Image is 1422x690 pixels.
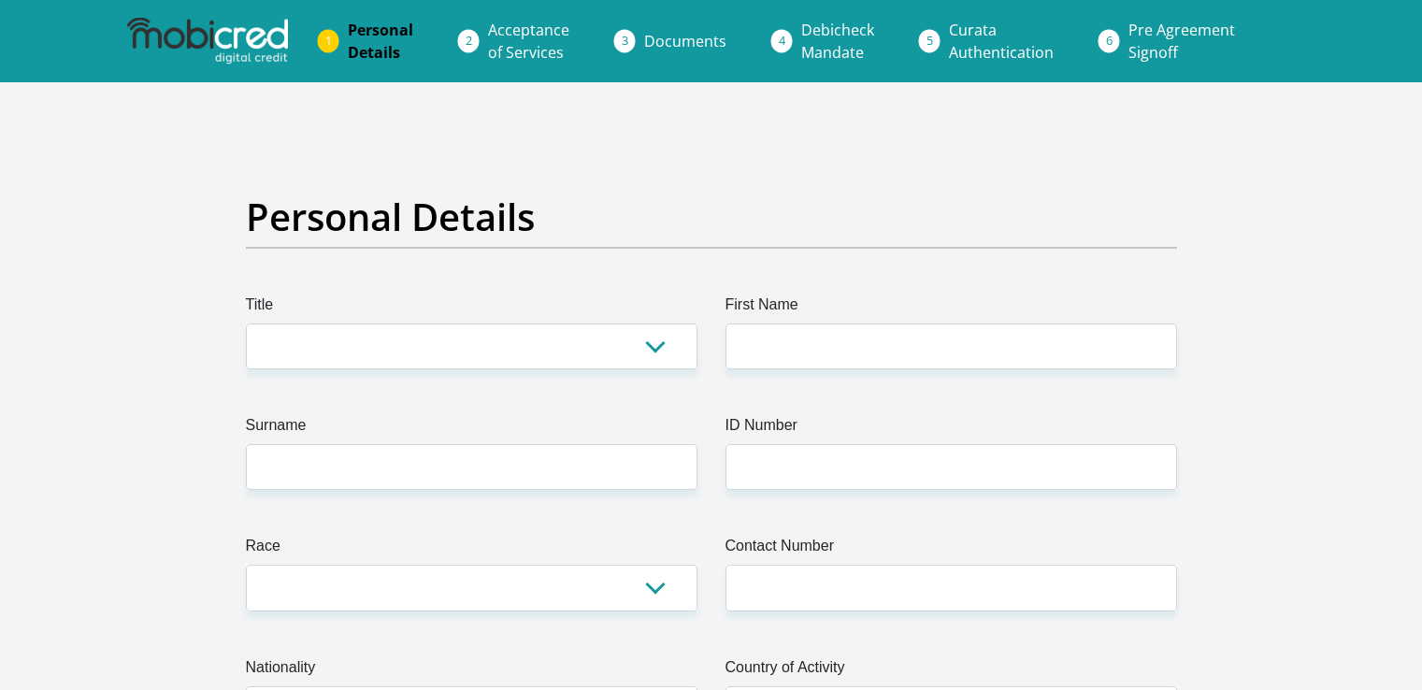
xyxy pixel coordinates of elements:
[725,323,1177,369] input: First Name
[333,11,428,71] a: PersonalDetails
[246,656,697,686] label: Nationality
[725,444,1177,490] input: ID Number
[246,444,697,490] input: Surname
[348,20,413,63] span: Personal Details
[725,414,1177,444] label: ID Number
[246,535,697,565] label: Race
[949,20,1054,63] span: Curata Authentication
[488,20,569,63] span: Acceptance of Services
[246,294,697,323] label: Title
[1113,11,1250,71] a: Pre AgreementSignoff
[725,656,1177,686] label: Country of Activity
[934,11,1069,71] a: CurataAuthentication
[725,294,1177,323] label: First Name
[629,22,741,60] a: Documents
[786,11,889,71] a: DebicheckMandate
[725,565,1177,611] input: Contact Number
[473,11,584,71] a: Acceptanceof Services
[1128,20,1235,63] span: Pre Agreement Signoff
[246,414,697,444] label: Surname
[246,194,1177,239] h2: Personal Details
[725,535,1177,565] label: Contact Number
[801,20,874,63] span: Debicheck Mandate
[127,18,288,65] img: mobicred logo
[644,31,726,51] span: Documents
